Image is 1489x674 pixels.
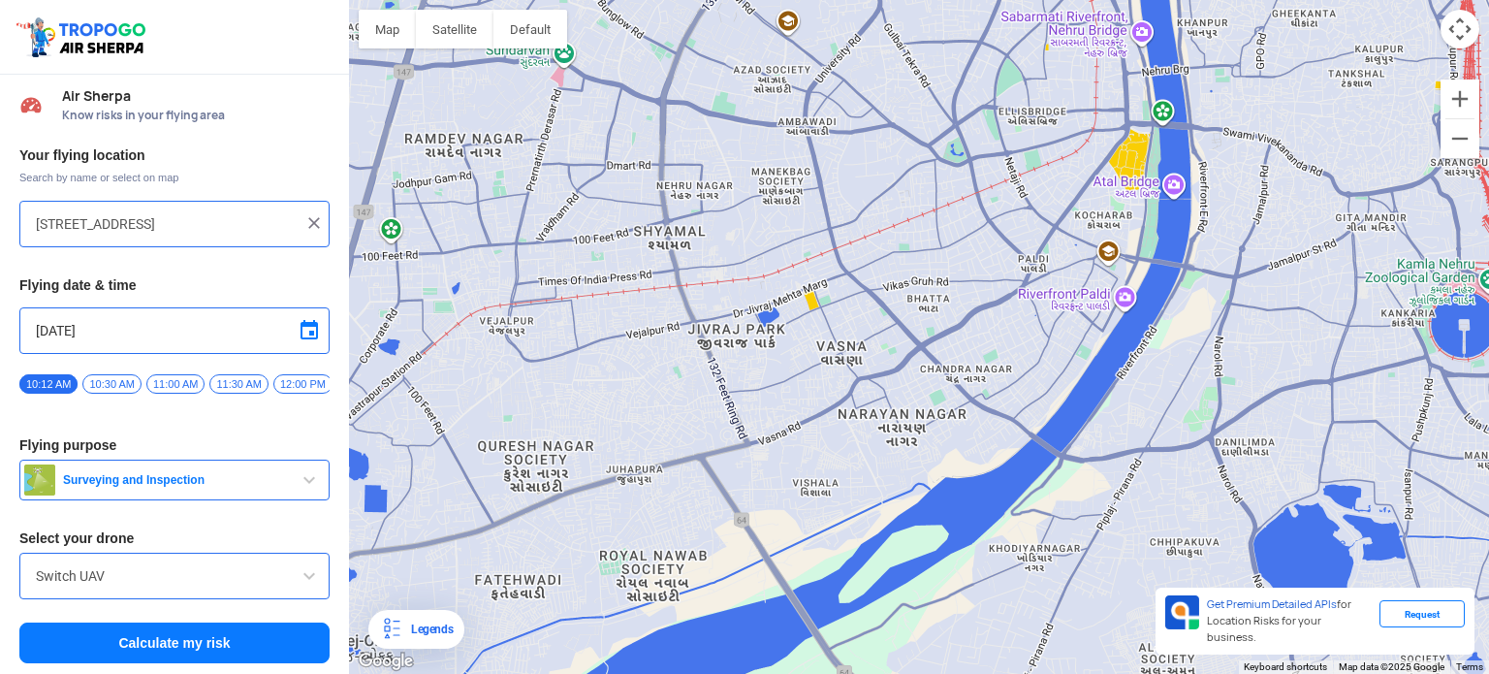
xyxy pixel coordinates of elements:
a: Open this area in Google Maps (opens a new window) [354,649,418,674]
h3: Select your drone [19,531,330,545]
button: Surveying and Inspection [19,460,330,500]
h3: Flying purpose [19,438,330,452]
h3: Your flying location [19,148,330,162]
input: Search your flying location [36,212,299,236]
h3: Flying date & time [19,278,330,292]
a: Terms [1456,661,1483,672]
div: for Location Risks for your business. [1199,595,1379,647]
button: Calculate my risk [19,623,330,663]
input: Search by name or Brand [36,564,313,588]
span: 10:12 AM [19,374,78,394]
button: Show satellite imagery [416,10,493,48]
img: ic_close.png [304,213,324,233]
input: Select Date [36,319,313,342]
img: survey.png [24,465,55,496]
span: 11:00 AM [146,374,205,394]
span: 12:00 PM [273,374,333,394]
img: Risk Scores [19,93,43,116]
span: 10:30 AM [82,374,141,394]
span: Know risks in your flying area [62,108,330,123]
button: Zoom out [1441,119,1479,158]
button: Show street map [359,10,416,48]
img: ic_tgdronemaps.svg [15,15,152,59]
span: Air Sherpa [62,88,330,104]
span: Map data ©2025 Google [1339,661,1444,672]
img: Premium APIs [1165,595,1199,629]
button: Zoom in [1441,80,1479,118]
img: Google [354,649,418,674]
span: 11:30 AM [209,374,268,394]
div: Request [1379,600,1465,627]
span: Search by name or select on map [19,170,330,185]
div: Legends [403,618,453,641]
span: Surveying and Inspection [55,472,298,488]
button: Map camera controls [1441,10,1479,48]
button: Keyboard shortcuts [1244,660,1327,674]
span: Get Premium Detailed APIs [1207,597,1337,611]
img: Legends [380,618,403,641]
